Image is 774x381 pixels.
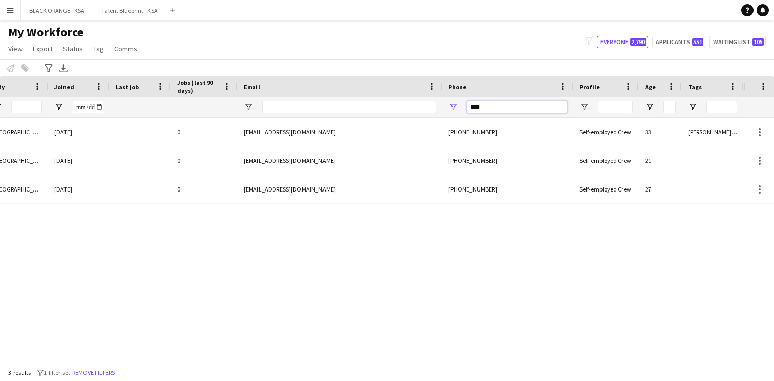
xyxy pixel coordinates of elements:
div: 27 [639,175,682,203]
div: [DATE] [48,175,110,203]
input: Age Filter Input [663,101,676,113]
span: Email [244,83,260,91]
input: Phone Filter Input [467,101,567,113]
span: View [8,44,23,53]
span: My Workforce [8,25,83,40]
input: Joined Filter Input [73,101,103,113]
span: Tag [93,44,104,53]
button: Open Filter Menu [645,102,654,112]
div: [EMAIL_ADDRESS][DOMAIN_NAME] [238,118,442,146]
div: 0 [171,146,238,175]
span: Phone [448,83,466,91]
span: Last job [116,83,139,91]
span: Age [645,83,656,91]
span: Joined [54,83,74,91]
app-action-btn: Advanced filters [42,62,55,74]
button: Open Filter Menu [579,102,589,112]
span: Status [63,44,83,53]
button: Waiting list105 [709,36,766,48]
div: 0 [171,175,238,203]
a: Status [59,42,87,55]
div: [EMAIL_ADDRESS][DOMAIN_NAME] [238,146,442,175]
span: Jobs (last 90 days) [177,79,219,94]
button: Open Filter Menu [448,102,458,112]
button: BLACK ORANGE - KSA [21,1,93,20]
button: Applicants551 [652,36,705,48]
div: [DATE] [48,118,110,146]
span: 2,790 [630,38,646,46]
div: 0 [171,118,238,146]
input: Profile Filter Input [598,101,633,113]
div: 21 [639,146,682,175]
button: Open Filter Menu [688,102,697,112]
span: Export [33,44,53,53]
input: City Filter Input [11,101,42,113]
a: View [4,42,27,55]
div: Self-employed Crew [573,175,639,203]
div: [EMAIL_ADDRESS][DOMAIN_NAME] [238,175,442,203]
div: [DATE] [48,146,110,175]
div: [PHONE_NUMBER] [442,118,573,146]
a: Comms [110,42,141,55]
span: 105 [752,38,764,46]
div: [PHONE_NUMBER] [442,175,573,203]
div: Self-employed Crew [573,146,639,175]
button: Open Filter Menu [54,102,63,112]
div: 33 [639,118,682,146]
input: Tags Filter Input [706,101,737,113]
span: Tags [688,83,702,91]
span: 1 filter set [44,369,70,376]
a: Export [29,42,57,55]
button: Open Filter Menu [244,102,253,112]
div: [PHONE_NUMBER] [442,146,573,175]
span: 551 [692,38,703,46]
app-action-btn: Export XLSX [57,62,70,74]
span: Comms [114,44,137,53]
div: Self-employed Crew [573,118,639,146]
input: Email Filter Input [262,101,436,113]
span: Profile [579,83,600,91]
button: Talent Blueprint - KSA [93,1,166,20]
div: [PERSON_NAME] Staff [682,118,743,146]
button: Remove filters [70,367,117,378]
a: Tag [89,42,108,55]
button: Everyone2,790 [597,36,648,48]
